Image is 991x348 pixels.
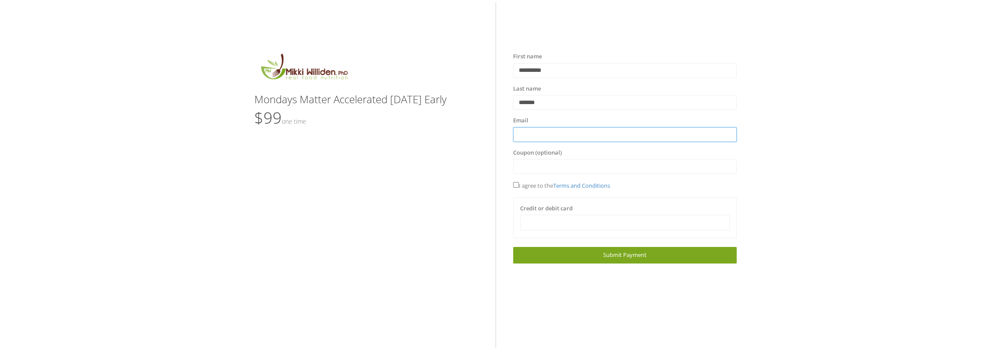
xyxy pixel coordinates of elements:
[513,116,528,125] label: Email
[254,52,354,85] img: MikkiLogoMain.png
[520,204,573,213] label: Credit or debit card
[513,247,737,263] a: Submit Payment
[254,94,478,105] h3: Mondays Matter Accelerated [DATE] Early
[553,182,610,189] a: Terms and Conditions
[513,149,562,157] label: Coupon (optional)
[526,219,724,226] iframe: Secure card payment input frame
[513,182,610,189] span: I agree to the
[603,251,647,259] span: Submit Payment
[513,52,542,61] label: First name
[513,84,541,93] label: Last name
[282,117,306,125] small: One time
[254,107,306,128] span: $99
